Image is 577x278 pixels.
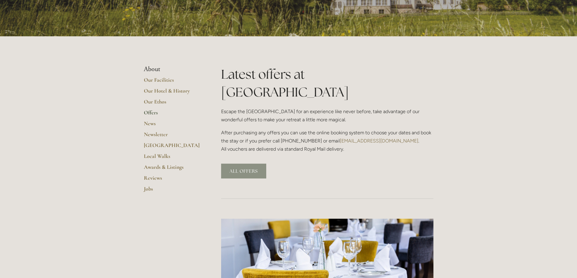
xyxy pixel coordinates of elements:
a: News [144,120,202,131]
a: Jobs [144,185,202,196]
a: Awards & Listings [144,164,202,175]
li: About [144,65,202,73]
a: ALL OFFERS [221,164,266,178]
p: After purchasing any offers you can use the online booking system to choose your dates and book t... [221,129,433,153]
p: Escape the [GEOGRAPHIC_DATA] for an experience like never before, take advantage of our wonderful... [221,107,433,124]
a: Our Ethos [144,98,202,109]
a: Newsletter [144,131,202,142]
a: Offers [144,109,202,120]
h1: Latest offers at [GEOGRAPHIC_DATA] [221,65,433,101]
a: [GEOGRAPHIC_DATA] [144,142,202,153]
a: Local Walks [144,153,202,164]
a: [EMAIL_ADDRESS][DOMAIN_NAME] [340,138,418,144]
a: Reviews [144,175,202,185]
a: Our Hotel & History [144,87,202,98]
a: Our Facilities [144,77,202,87]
